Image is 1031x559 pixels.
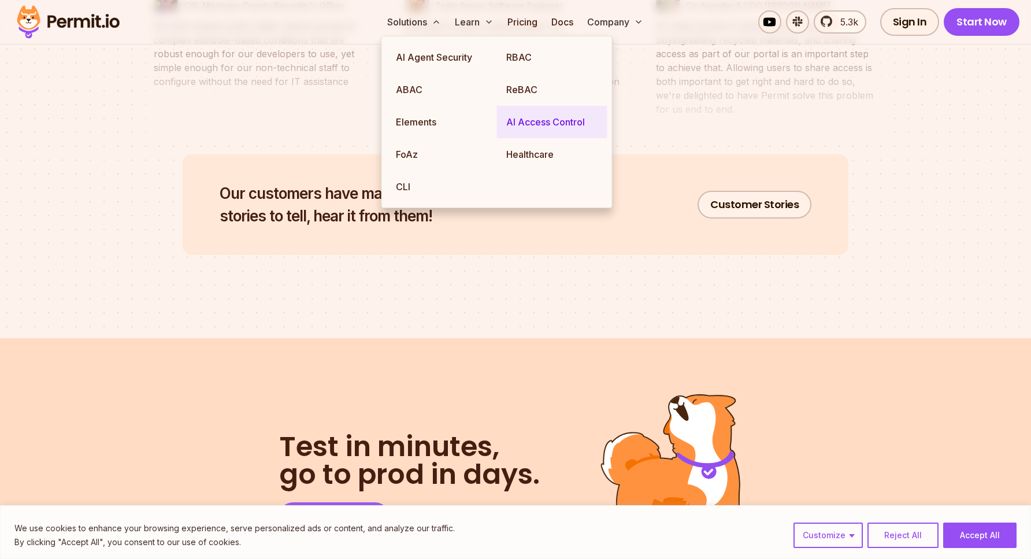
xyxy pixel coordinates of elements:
button: Solutions [383,10,446,34]
a: ABAC [387,73,497,106]
span: 5.3k [833,15,858,29]
a: RBAC [497,41,607,73]
a: FoAz [387,138,497,171]
a: Customer Stories [698,191,811,219]
a: Sign In [880,8,940,36]
a: Start Now [944,8,1019,36]
span: Test in minutes, [279,433,540,461]
blockquote: At Jules we aim to streamline the process of buying/selling recycled materials, and sharing acces... [656,19,877,116]
p: We use cookies to enhance your browsing experience, serve personalized ads or content, and analyz... [14,521,455,535]
a: Pricing [503,10,542,34]
a: ReBAC [497,73,607,106]
a: Elements [387,106,497,138]
a: CLI [387,171,497,203]
h2: stories to tell, hear it from them! [220,182,432,227]
span: Our customers have many [220,182,432,205]
button: Company [583,10,648,34]
blockquote: Permit’s intuitive policy editor allows access to complex attribute-based conditions that are rob... [154,19,375,88]
button: Reject All [867,523,939,548]
p: By clicking "Accept All", you consent to our use of cookies. [14,535,455,549]
img: Permit logo [12,2,125,42]
a: 5.3k [814,10,866,34]
a: AI Agent Security [387,41,497,73]
a: AI Access Control [497,106,607,138]
a: Get Started Now [279,502,389,530]
h2: go to prod in days. [279,433,540,488]
button: Customize [793,523,863,548]
a: Healthcare [497,138,607,171]
button: Learn [450,10,498,34]
a: Docs [547,10,578,34]
button: Accept All [943,523,1017,548]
